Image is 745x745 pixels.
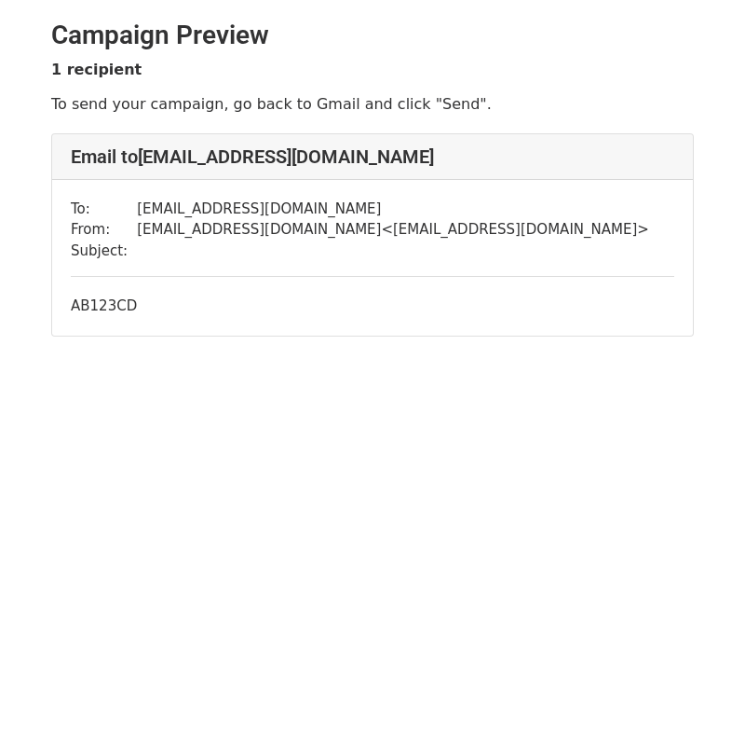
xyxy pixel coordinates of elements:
strong: 1 recipient [51,61,142,78]
td: From: [71,219,137,241]
td: [EMAIL_ADDRESS][DOMAIN_NAME] < [EMAIL_ADDRESS][DOMAIN_NAME] > [137,219,649,241]
h2: Campaign Preview [51,20,694,51]
td: Subject: [71,241,137,262]
td: To: [71,199,137,220]
td: [EMAIL_ADDRESS][DOMAIN_NAME] [137,199,649,220]
h4: Email to [EMAIL_ADDRESS][DOMAIN_NAME] [71,145,674,168]
div: AB123CD [71,296,674,317]
p: To send your campaign, go back to Gmail and click "Send". [51,94,694,114]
